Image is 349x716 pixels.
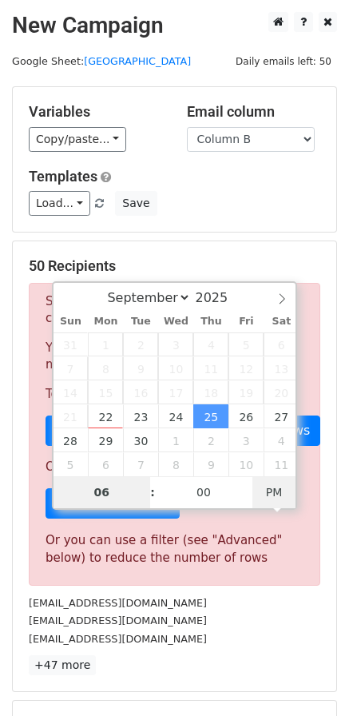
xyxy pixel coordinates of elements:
span: September 27, 2025 [264,404,299,428]
span: September 26, 2025 [228,404,264,428]
span: September 10, 2025 [158,356,193,380]
span: Fri [228,316,264,327]
p: Or [46,459,303,475]
span: September 29, 2025 [88,428,123,452]
span: August 31, 2025 [54,332,89,356]
a: Sign up for a plan [46,488,180,519]
span: September 9, 2025 [123,356,158,380]
span: Daily emails left: 50 [230,53,337,70]
span: September 22, 2025 [88,404,123,428]
span: September 18, 2025 [193,380,228,404]
span: October 2, 2025 [193,428,228,452]
small: Google Sheet: [12,55,191,67]
div: Widget de chat [269,639,349,716]
span: September 20, 2025 [264,380,299,404]
span: September 16, 2025 [123,380,158,404]
span: September 15, 2025 [88,380,123,404]
span: October 10, 2025 [228,452,264,476]
span: October 11, 2025 [264,452,299,476]
span: September 6, 2025 [264,332,299,356]
span: October 7, 2025 [123,452,158,476]
span: September 23, 2025 [123,404,158,428]
small: [EMAIL_ADDRESS][DOMAIN_NAME] [29,597,207,609]
a: Load... [29,191,90,216]
small: [EMAIL_ADDRESS][DOMAIN_NAME] [29,633,207,645]
span: September 25, 2025 [193,404,228,428]
h5: Variables [29,103,163,121]
span: October 6, 2025 [88,452,123,476]
a: [GEOGRAPHIC_DATA] [84,55,191,67]
input: Minute [155,476,252,508]
a: Templates [29,168,97,185]
h5: 50 Recipients [29,257,320,275]
iframe: Chat Widget [269,639,349,716]
span: September 4, 2025 [193,332,228,356]
p: Your current plan supports a daily maximum of . [46,340,303,373]
a: Daily emails left: 50 [230,55,337,67]
p: Sorry, you don't have enough daily email credits to send these emails. [46,293,303,327]
span: Mon [88,316,123,327]
span: September 14, 2025 [54,380,89,404]
span: September 13, 2025 [264,356,299,380]
h5: Email column [187,103,321,121]
a: +47 more [29,655,96,675]
div: Or you can use a filter (see "Advanced" below) to reduce the number of rows [46,531,303,567]
span: Sun [54,316,89,327]
span: September 21, 2025 [54,404,89,428]
span: September 3, 2025 [158,332,193,356]
span: September 1, 2025 [88,332,123,356]
span: September 8, 2025 [88,356,123,380]
span: September 30, 2025 [123,428,158,452]
span: September 5, 2025 [228,332,264,356]
span: October 5, 2025 [54,452,89,476]
span: : [150,476,155,508]
span: Wed [158,316,193,327]
a: Copy/paste... [29,127,126,152]
span: October 3, 2025 [228,428,264,452]
a: Choose a Google Sheet with fewer rows [46,416,320,446]
input: Hour [54,476,151,508]
span: October 8, 2025 [158,452,193,476]
span: October 9, 2025 [193,452,228,476]
span: September 11, 2025 [193,356,228,380]
span: Tue [123,316,158,327]
span: September 2, 2025 [123,332,158,356]
span: September 7, 2025 [54,356,89,380]
span: September 17, 2025 [158,380,193,404]
span: October 1, 2025 [158,428,193,452]
span: September 19, 2025 [228,380,264,404]
input: Year [191,290,248,305]
h2: New Campaign [12,12,337,39]
span: Thu [193,316,228,327]
span: September 12, 2025 [228,356,264,380]
span: September 28, 2025 [54,428,89,452]
span: October 4, 2025 [264,428,299,452]
span: September 24, 2025 [158,404,193,428]
small: [EMAIL_ADDRESS][DOMAIN_NAME] [29,615,207,626]
span: Sat [264,316,299,327]
button: Save [115,191,157,216]
p: To send these emails, you can either: [46,386,303,403]
span: Click to toggle [252,476,296,508]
